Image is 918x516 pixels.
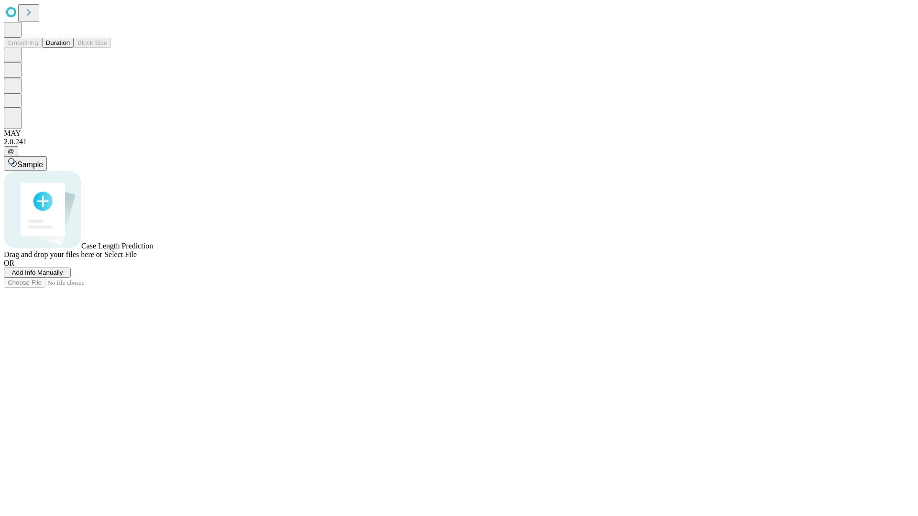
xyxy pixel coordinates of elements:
[4,138,914,146] div: 2.0.241
[42,38,74,48] button: Duration
[4,268,71,278] button: Add Info Manually
[4,156,47,171] button: Sample
[104,250,137,258] span: Select File
[4,250,102,258] span: Drag and drop your files here or
[81,242,153,250] span: Case Length Prediction
[4,259,14,267] span: OR
[74,38,111,48] button: Block Size
[4,38,42,48] button: Smoothing
[4,129,914,138] div: MAY
[17,161,43,169] span: Sample
[12,269,63,276] span: Add Info Manually
[8,148,14,155] span: @
[4,146,18,156] button: @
